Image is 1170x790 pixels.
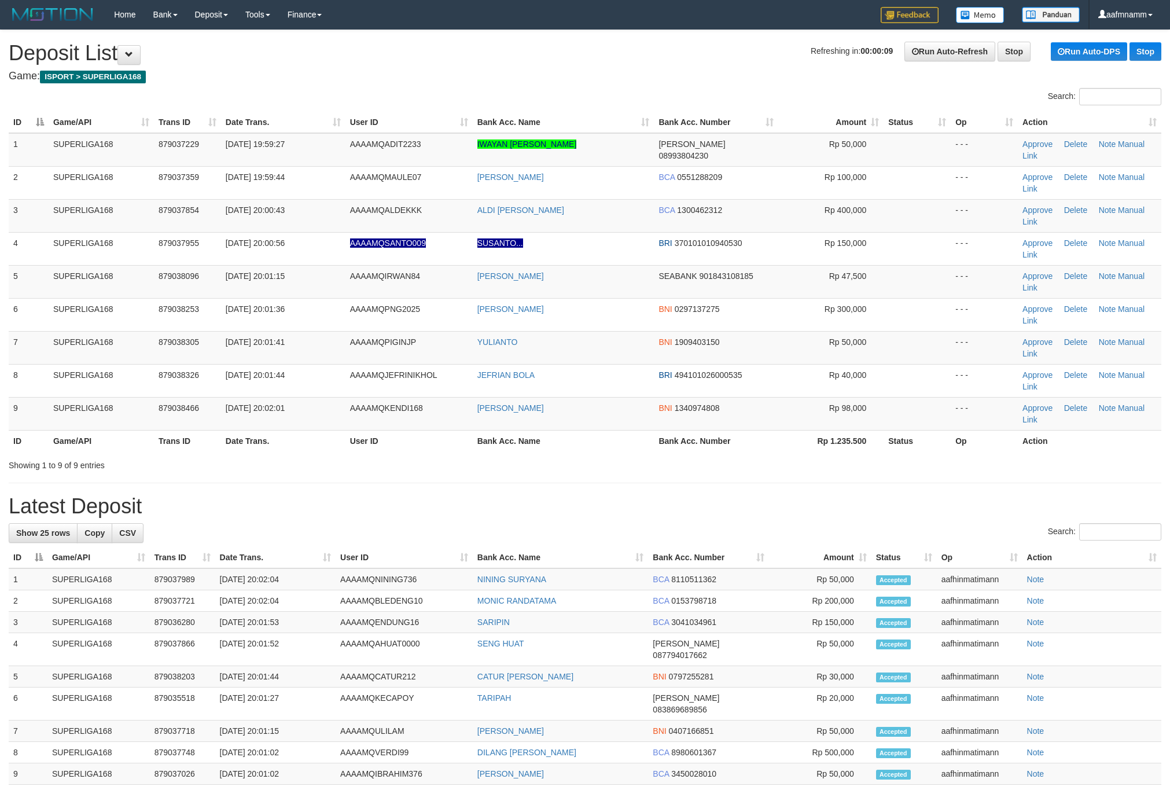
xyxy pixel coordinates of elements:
a: NINING SURYANA [477,575,546,584]
a: Note [1099,370,1116,380]
span: [PERSON_NAME] [653,693,719,703]
a: Note [1027,769,1044,778]
td: AAAAMQCATUR212 [336,666,473,688]
a: Approve [1022,337,1053,347]
span: BNI [658,337,672,347]
a: [PERSON_NAME] [477,271,544,281]
span: [DATE] 20:01:41 [226,337,285,347]
td: 879037866 [150,633,215,666]
td: AAAAMQKECAPOY [336,688,473,721]
span: [DATE] 20:01:15 [226,271,285,281]
td: [DATE] 20:01:53 [215,612,336,633]
td: Rp 150,000 [769,612,871,633]
a: DILANG [PERSON_NAME] [477,748,576,757]
th: Game/API [49,430,154,451]
a: TARIPAH [477,693,512,703]
td: SUPERLIGA168 [49,364,154,397]
td: AAAAMQBLEDENG10 [336,590,473,612]
td: 879038203 [150,666,215,688]
span: Copy 8110511362 to clipboard [671,575,716,584]
td: SUPERLIGA168 [49,133,154,167]
a: JEFRIAN BOLA [477,370,535,380]
td: SUPERLIGA168 [49,397,154,430]
span: 879037955 [159,238,199,248]
span: Refreshing in: [811,46,893,56]
span: Rp 300,000 [825,304,866,314]
td: 5 [9,265,49,298]
span: Accepted [876,748,911,758]
th: Op: activate to sort column ascending [951,112,1018,133]
a: Note [1027,639,1044,648]
a: [PERSON_NAME] [477,172,544,182]
th: Trans ID: activate to sort column ascending [150,547,215,568]
span: Copy 3450028010 to clipboard [671,769,716,778]
span: AAAAMQPNG2025 [350,304,420,314]
td: 7 [9,721,47,742]
span: 879037359 [159,172,199,182]
span: BNI [658,304,672,314]
span: Copy 0153798718 to clipboard [671,596,716,605]
span: BCA [653,769,669,778]
a: Delete [1064,172,1087,182]
a: Delete [1064,337,1087,347]
a: Note [1099,238,1116,248]
span: BCA [653,748,669,757]
span: Show 25 rows [16,528,70,538]
a: Approve [1022,403,1053,413]
span: AAAAMQADIT2233 [350,139,421,149]
a: Approve [1022,271,1053,281]
a: Manual Link [1022,172,1145,193]
span: [DATE] 20:00:56 [226,238,285,248]
span: Rp 40,000 [829,370,867,380]
span: Copy 087794017662 to clipboard [653,651,707,660]
a: Approve [1022,304,1053,314]
span: AAAAMQMAULE07 [350,172,422,182]
span: Rp 150,000 [825,238,866,248]
td: [DATE] 20:01:15 [215,721,336,742]
a: Run Auto-DPS [1051,42,1127,61]
a: Manual Link [1022,337,1145,358]
td: 7 [9,331,49,364]
a: Delete [1064,370,1087,380]
span: BCA [653,596,669,605]
td: SUPERLIGA168 [49,232,154,265]
td: 8 [9,364,49,397]
td: [DATE] 20:01:02 [215,742,336,763]
span: Copy 0407166851 to clipboard [669,726,714,736]
span: 879037229 [159,139,199,149]
span: Accepted [876,727,911,737]
td: 1 [9,568,47,590]
td: - - - [951,265,1018,298]
a: Manual Link [1022,271,1145,292]
span: Copy 083869689856 to clipboard [653,705,707,714]
span: BNI [658,403,672,413]
span: 879038096 [159,271,199,281]
div: Showing 1 to 9 of 9 entries [9,455,479,471]
span: Accepted [876,694,911,704]
th: User ID: activate to sort column ascending [336,547,473,568]
td: AAAAMQVERDI99 [336,742,473,763]
span: AAAAMQKENDI168 [350,403,423,413]
span: Accepted [876,575,911,585]
a: Note [1099,304,1116,314]
td: [DATE] 20:01:27 [215,688,336,721]
span: Copy [84,528,105,538]
span: Accepted [876,640,911,649]
td: - - - [951,166,1018,199]
td: 4 [9,232,49,265]
td: SUPERLIGA168 [47,721,150,742]
td: aafhinmatimann [937,612,1022,633]
span: Copy 494101026000535 to clipboard [675,370,742,380]
td: 9 [9,763,47,785]
a: [PERSON_NAME] [477,304,544,314]
th: ID: activate to sort column descending [9,547,47,568]
a: [PERSON_NAME] [477,726,544,736]
td: - - - [951,199,1018,232]
td: aafhinmatimann [937,763,1022,785]
th: ID: activate to sort column descending [9,112,49,133]
input: Search: [1079,523,1161,541]
td: aafhinmatimann [937,688,1022,721]
span: Rp 100,000 [825,172,866,182]
td: - - - [951,232,1018,265]
span: [DATE] 19:59:44 [226,172,285,182]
